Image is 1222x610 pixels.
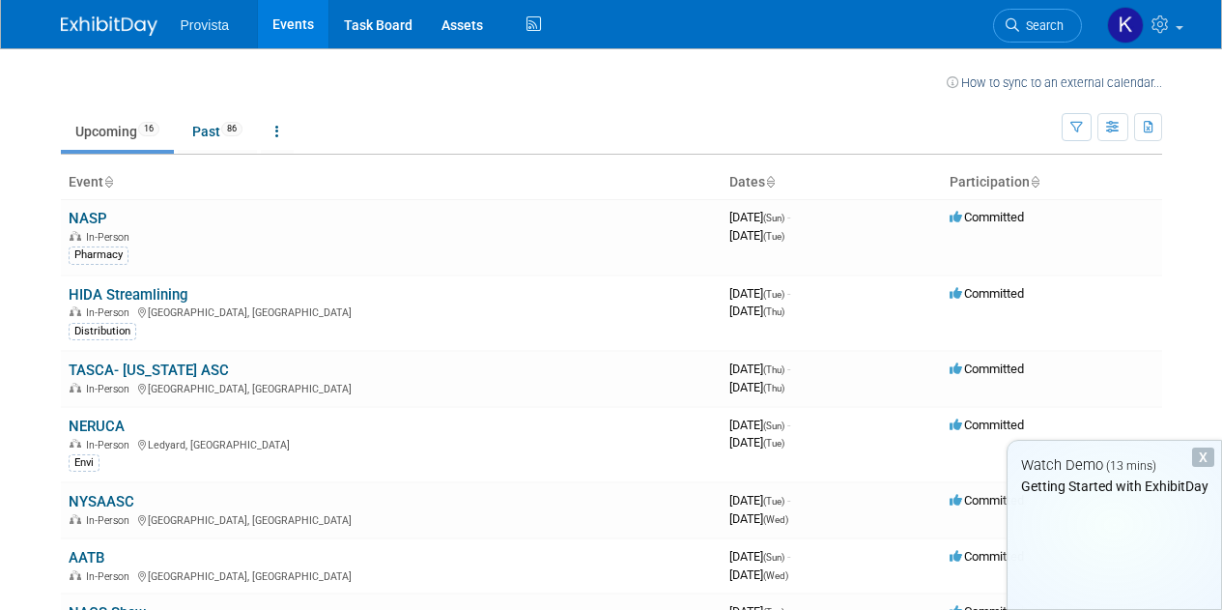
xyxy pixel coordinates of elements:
[178,113,257,150] a: Past86
[1192,448,1214,467] div: Dismiss
[1107,7,1144,44] img: Kyle Walter
[729,493,790,508] span: [DATE]
[729,511,788,526] span: [DATE]
[69,511,714,527] div: [GEOGRAPHIC_DATA], [GEOGRAPHIC_DATA]
[950,549,1024,564] span: Committed
[763,364,784,375] span: (Thu)
[69,247,128,264] div: Pharmacy
[729,286,790,301] span: [DATE]
[950,362,1024,376] span: Committed
[765,174,775,189] a: Sort by Start Date
[86,439,135,451] span: In-Person
[69,493,134,510] a: NYSAASC
[722,166,942,199] th: Dates
[61,113,174,150] a: Upcoming16
[729,362,790,376] span: [DATE]
[947,75,1162,90] a: How to sync to an external calendar...
[950,493,1024,508] span: Committed
[69,286,187,304] a: HIDA Streamlining
[763,289,784,300] span: (Tue)
[787,549,790,564] span: -
[69,549,104,566] a: AATB
[729,304,784,318] span: [DATE]
[69,304,714,319] div: [GEOGRAPHIC_DATA], [GEOGRAPHIC_DATA]
[1008,477,1221,496] div: Getting Started with ExhibitDay
[70,439,81,449] img: In-Person Event
[181,17,230,33] span: Provista
[69,567,714,583] div: [GEOGRAPHIC_DATA], [GEOGRAPHIC_DATA]
[993,9,1082,43] a: Search
[787,418,790,432] span: -
[61,16,157,36] img: ExhibitDay
[86,570,135,583] span: In-Person
[950,210,1024,224] span: Committed
[763,514,788,525] span: (Wed)
[763,231,784,242] span: (Tue)
[729,549,790,564] span: [DATE]
[103,174,113,189] a: Sort by Event Name
[86,306,135,319] span: In-Person
[69,436,714,451] div: Ledyard, [GEOGRAPHIC_DATA]
[138,122,159,136] span: 16
[69,380,714,395] div: [GEOGRAPHIC_DATA], [GEOGRAPHIC_DATA]
[763,383,784,393] span: (Thu)
[787,493,790,508] span: -
[787,362,790,376] span: -
[70,570,81,580] img: In-Person Event
[70,306,81,316] img: In-Person Event
[61,166,722,199] th: Event
[729,228,784,243] span: [DATE]
[86,231,135,244] span: In-Person
[1030,174,1039,189] a: Sort by Participation Type
[729,567,788,582] span: [DATE]
[69,323,136,340] div: Distribution
[763,552,784,563] span: (Sun)
[763,570,788,581] span: (Wed)
[729,210,790,224] span: [DATE]
[69,210,107,227] a: NASP
[729,380,784,394] span: [DATE]
[763,306,784,317] span: (Thu)
[787,286,790,301] span: -
[763,213,784,223] span: (Sun)
[950,286,1024,301] span: Committed
[70,514,81,524] img: In-Person Event
[69,418,125,435] a: NERUCA
[950,418,1024,432] span: Committed
[70,383,81,392] img: In-Person Event
[86,383,135,395] span: In-Person
[69,454,99,472] div: Envi
[221,122,242,136] span: 86
[763,438,784,449] span: (Tue)
[763,421,784,431] span: (Sun)
[1019,18,1064,33] span: Search
[86,514,135,527] span: In-Person
[729,435,784,450] span: [DATE]
[763,496,784,507] span: (Tue)
[1106,459,1156,473] span: (13 mins)
[729,418,790,432] span: [DATE]
[1008,455,1221,476] div: Watch Demo
[70,231,81,241] img: In-Person Event
[942,166,1162,199] th: Participation
[787,210,790,224] span: -
[69,362,229,379] a: TASCA- [US_STATE] ASC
